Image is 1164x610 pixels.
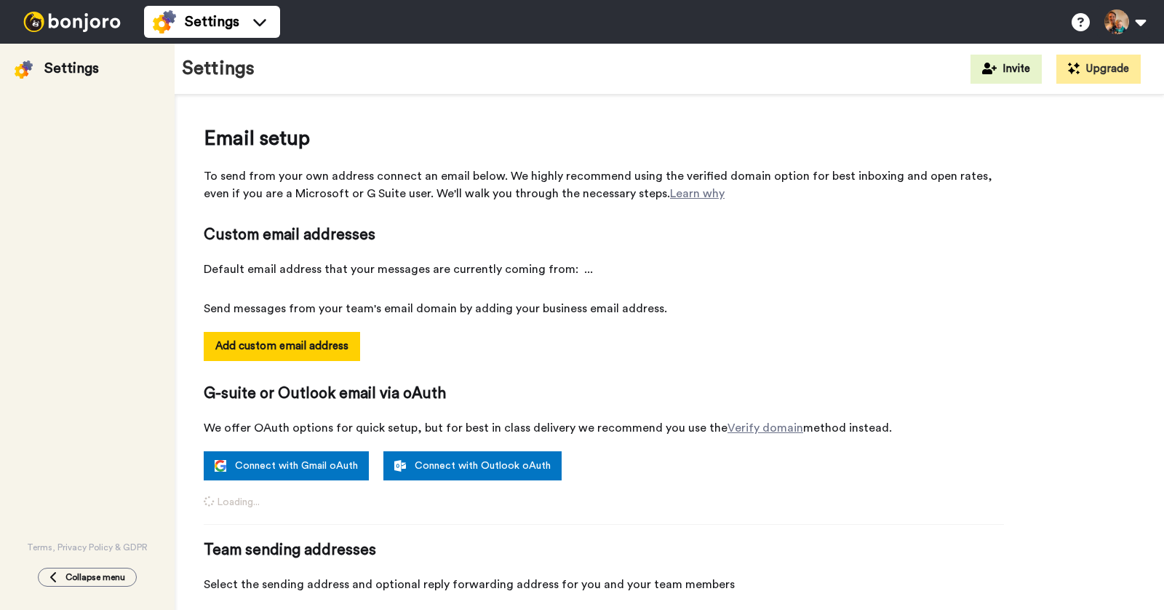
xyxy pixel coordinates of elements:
[204,539,1004,561] span: Team sending addresses
[38,568,137,587] button: Collapse menu
[182,58,255,79] h1: Settings
[970,55,1042,84] button: Invite
[215,460,226,472] img: google.svg
[394,460,406,472] img: outlook-white.svg
[153,10,176,33] img: settings-colored.svg
[204,300,1004,317] span: Send messages from your team's email domain by adding your business email address.
[204,383,1004,405] span: G-suite or Outlook email via oAuth
[204,576,1004,593] span: Select the sending address and optional reply forwarding address for you and your team members
[204,332,360,361] button: Add custom email address
[383,451,562,480] a: Connect with Outlook oAuth
[44,58,99,79] div: Settings
[1056,55,1141,84] button: Upgrade
[65,571,125,583] span: Collapse menu
[185,12,239,32] span: Settings
[204,124,1004,153] span: Email setup
[204,261,1004,278] span: Default email address that your messages are currently coming from:
[584,261,593,278] span: ...
[204,451,369,480] a: Connect with Gmail oAuth
[204,224,1004,246] span: Custom email addresses
[204,495,1004,510] span: Loading...
[670,188,725,199] a: Learn why
[727,422,803,434] a: Verify domain
[204,419,1004,437] span: We offer OAuth options for quick setup, but for best in class delivery we recommend you use the m...
[204,167,1004,202] span: To send from your own address connect an email below. We highly recommend using the verified doma...
[17,12,127,32] img: bj-logo-header-white.svg
[15,60,33,79] img: settings-colored.svg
